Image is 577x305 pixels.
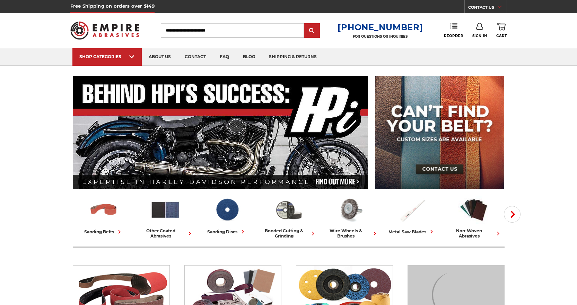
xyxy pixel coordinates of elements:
div: sanding discs [207,228,246,235]
a: CONTACT US [468,3,507,13]
img: Other Coated Abrasives [150,195,181,225]
img: Banner for an interview featuring Horsepower Inc who makes Harley performance upgrades featured o... [73,76,368,189]
a: shipping & returns [262,48,324,66]
a: faq [213,48,236,66]
div: non-woven abrasives [446,228,502,239]
a: other coated abrasives [137,195,193,239]
a: [PHONE_NUMBER] [338,22,423,32]
img: Sanding Discs [212,195,242,225]
img: Non-woven Abrasives [458,195,489,225]
span: Sign In [472,34,487,38]
a: about us [142,48,178,66]
div: wire wheels & brushes [322,228,378,239]
p: FOR QUESTIONS OR INQUIRIES [338,34,423,39]
img: Sanding Belts [88,195,119,225]
a: bonded cutting & grinding [261,195,317,239]
img: Metal Saw Blades [397,195,427,225]
span: Cart [496,34,507,38]
a: non-woven abrasives [446,195,502,239]
a: wire wheels & brushes [322,195,378,239]
img: Empire Abrasives [70,17,140,44]
span: Reorder [444,34,463,38]
a: contact [178,48,213,66]
div: bonded cutting & grinding [261,228,317,239]
img: promo banner for custom belts. [375,76,504,189]
img: Bonded Cutting & Grinding [273,195,304,225]
a: blog [236,48,262,66]
a: Reorder [444,23,463,38]
img: Wire Wheels & Brushes [335,195,366,225]
a: sanding belts [76,195,132,235]
a: sanding discs [199,195,255,235]
div: metal saw blades [388,228,435,235]
a: metal saw blades [384,195,440,235]
div: sanding belts [84,228,123,235]
input: Submit [305,24,319,38]
div: other coated abrasives [137,228,193,239]
div: SHOP CATEGORIES [79,54,135,59]
button: Next [504,206,521,223]
a: Cart [496,23,507,38]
